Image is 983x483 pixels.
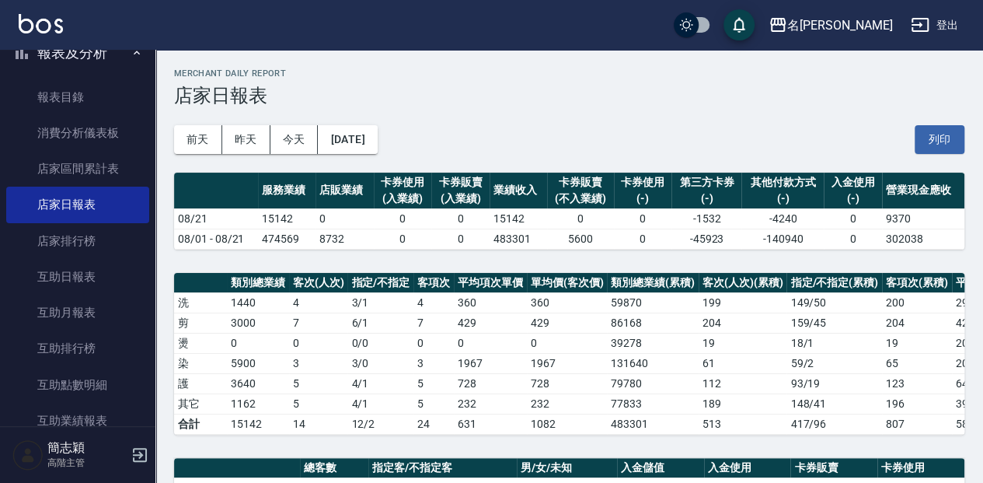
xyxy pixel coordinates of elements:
[347,292,413,313] td: 3 / 1
[787,16,892,35] div: 名[PERSON_NAME]
[704,458,791,478] th: 入金使用
[699,292,787,313] td: 199
[6,331,149,366] a: 互助排行榜
[435,191,485,207] div: (入業績)
[47,456,127,470] p: 高階主管
[490,173,547,209] th: 業績收入
[882,173,964,209] th: 營業現金應收
[174,313,227,333] td: 剪
[454,353,527,373] td: 1967
[607,373,699,394] td: 79780
[347,373,413,394] td: 4 / 1
[454,313,527,333] td: 429
[454,394,527,414] td: 232
[607,414,699,434] td: 483301
[174,125,222,154] button: 前天
[882,292,952,313] td: 200
[227,414,289,434] td: 15142
[745,191,820,207] div: (-)
[527,353,608,373] td: 1967
[174,353,227,373] td: 染
[551,191,610,207] div: (不入業績)
[289,394,348,414] td: 5
[227,394,289,414] td: 1162
[454,292,527,313] td: 360
[413,273,454,293] th: 客項次
[527,333,608,353] td: 0
[413,313,454,333] td: 7
[671,208,741,229] td: -1532
[227,292,289,313] td: 1440
[824,229,881,249] td: 0
[6,151,149,187] a: 店家區間累計表
[517,458,617,478] th: 男/女/未知
[174,173,964,250] table: a dense table
[6,223,149,259] a: 店家排行榜
[47,440,127,456] h5: 簡志穎
[374,208,431,229] td: 0
[607,353,699,373] td: 131640
[607,333,699,353] td: 39278
[318,125,377,154] button: [DATE]
[786,292,882,313] td: 149 / 50
[762,9,898,41] button: 名[PERSON_NAME]
[786,313,882,333] td: 159 / 45
[289,333,348,353] td: 0
[741,229,824,249] td: -140940
[882,353,952,373] td: 65
[614,229,671,249] td: 0
[174,85,964,107] h3: 店家日報表
[289,273,348,293] th: 客次(人次)
[174,394,227,414] td: 其它
[258,208,315,229] td: 15142
[618,191,668,207] div: (-)
[699,353,787,373] td: 61
[675,174,737,191] div: 第三方卡券
[824,208,881,229] td: 0
[374,229,431,249] td: 0
[413,292,454,313] td: 4
[490,229,547,249] td: 483301
[347,394,413,414] td: 4 / 1
[915,125,964,154] button: 列印
[258,173,315,209] th: 服務業績
[6,295,149,331] a: 互助月報表
[786,373,882,394] td: 93 / 19
[431,229,489,249] td: 0
[289,292,348,313] td: 4
[786,273,882,293] th: 指定/不指定(累積)
[289,313,348,333] td: 7
[413,373,454,394] td: 5
[675,191,737,207] div: (-)
[786,394,882,414] td: 148 / 41
[699,313,787,333] td: 204
[174,208,258,229] td: 08/21
[174,68,964,79] h2: Merchant Daily Report
[6,79,149,115] a: 報表目錄
[882,229,964,249] td: 302038
[174,414,227,434] td: 合計
[699,394,787,414] td: 189
[6,259,149,295] a: 互助日報表
[258,229,315,249] td: 474569
[413,353,454,373] td: 3
[786,333,882,353] td: 18 / 1
[227,273,289,293] th: 類別總業績
[882,333,952,353] td: 19
[882,313,952,333] td: 204
[270,125,319,154] button: 今天
[19,14,63,33] img: Logo
[6,115,149,151] a: 消費分析儀表板
[547,229,614,249] td: 5600
[614,208,671,229] td: 0
[300,458,368,478] th: 總客數
[527,273,608,293] th: 單均價(客次價)
[607,292,699,313] td: 59870
[174,229,258,249] td: 08/01 - 08/21
[551,174,610,191] div: 卡券販賣
[315,229,373,249] td: 8732
[368,458,517,478] th: 指定客/不指定客
[877,458,964,478] th: 卡券使用
[347,414,413,434] td: 12/2
[454,373,527,394] td: 728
